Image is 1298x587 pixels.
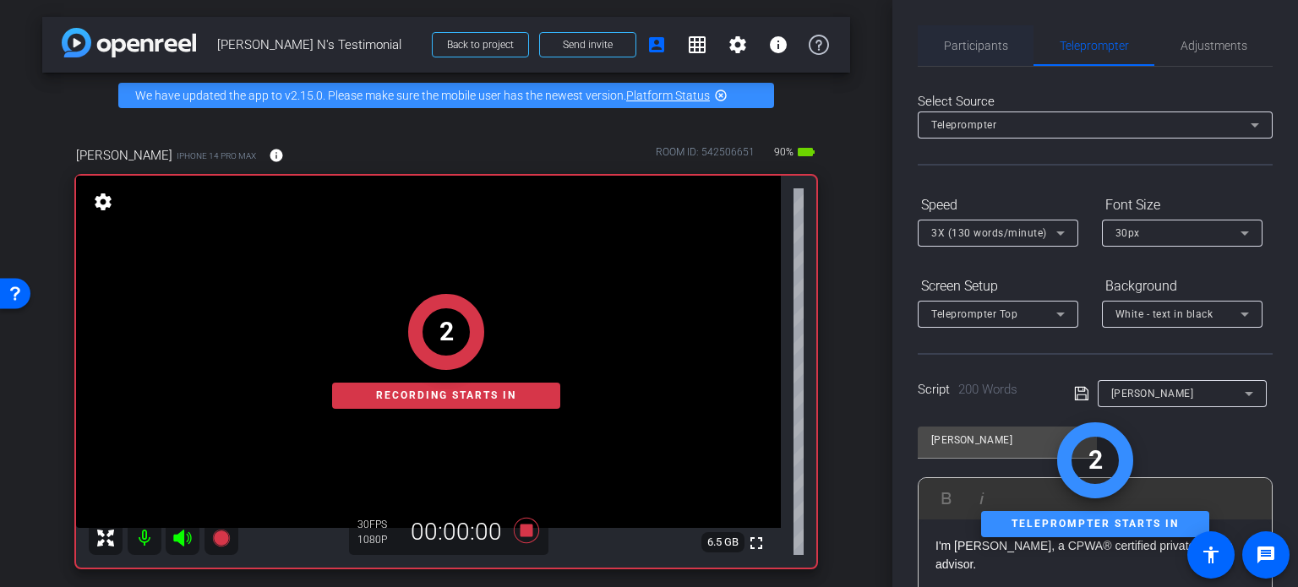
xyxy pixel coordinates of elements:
div: Speed [918,191,1078,220]
div: Recording starts in [332,383,560,409]
div: 2 [1088,441,1103,479]
span: White - text in black [1115,308,1213,320]
mat-icon: grid_on [687,35,707,55]
div: We have updated the app to v2.15.0. Please make sure the mobile user has the newest version. [118,83,774,108]
img: app-logo [62,28,196,57]
div: 2 [439,313,454,351]
div: Background [1102,272,1263,301]
span: Teleprompter [931,119,996,131]
span: Adjustments [1181,40,1247,52]
div: Screen Setup [918,272,1078,301]
p: I'm [PERSON_NAME], a CPWA® certified private wealth advisor. [935,536,1255,574]
button: Italic (Ctrl+I) [966,481,998,515]
mat-icon: account_box [646,35,667,55]
div: Teleprompter starts in [981,511,1209,537]
span: Teleprompter Top [931,308,1017,320]
mat-icon: accessibility [1201,545,1221,565]
span: 3X (130 words/minute) [931,227,1047,239]
div: Select Source [918,92,1273,111]
span: 30px [1115,227,1140,239]
div: Script [918,380,1050,399]
span: Teleprompter [1060,40,1129,52]
span: Back to project [447,39,514,51]
mat-icon: info [768,35,788,55]
button: Send invite [539,32,636,57]
div: Font Size [1102,191,1263,220]
mat-icon: message [1256,545,1276,565]
span: [PERSON_NAME] N's Testimonial [217,28,422,62]
span: Participants [944,40,1008,52]
button: Back to project [432,32,529,57]
span: Send invite [563,38,613,52]
span: 200 Words [958,382,1017,397]
span: [PERSON_NAME] [1111,388,1194,399]
button: Bold (Ctrl+B) [930,481,963,515]
a: Platform Status [626,89,710,102]
mat-icon: settings [728,35,748,55]
mat-icon: highlight_off [714,89,728,102]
